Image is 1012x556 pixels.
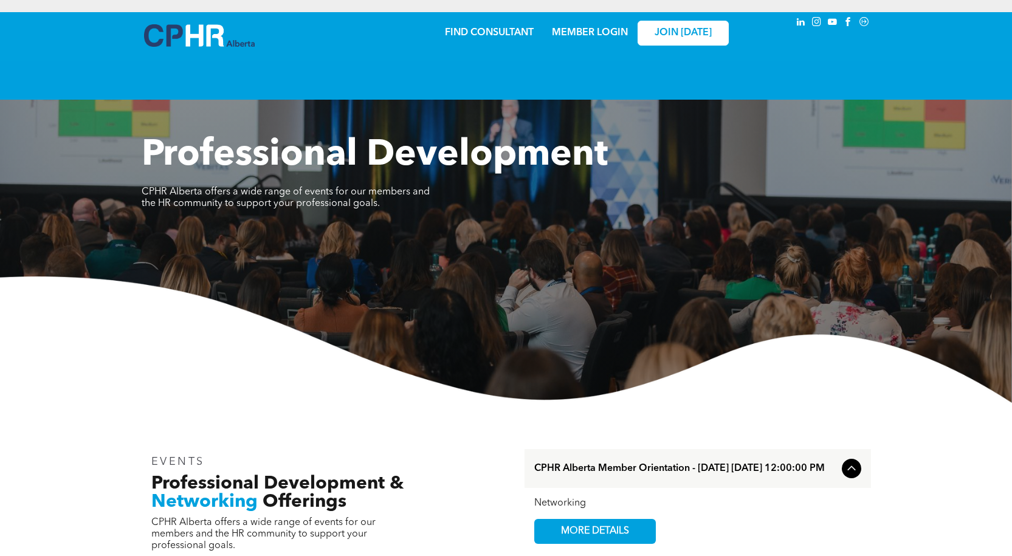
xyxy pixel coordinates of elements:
[144,24,255,47] img: A blue and white logo for cp alberta
[151,518,376,551] span: CPHR Alberta offers a wide range of events for our members and the HR community to support your p...
[445,28,534,38] a: FIND CONSULTANT
[151,456,205,467] span: EVENTS
[151,493,258,511] span: Networking
[810,15,824,32] a: instagram
[794,15,808,32] a: linkedin
[534,498,861,509] div: Networking
[534,463,837,475] span: CPHR Alberta Member Orientation - [DATE] [DATE] 12:00:00 PM
[142,137,608,174] span: Professional Development
[842,15,855,32] a: facebook
[151,475,404,493] span: Professional Development &
[552,28,628,38] a: MEMBER LOGIN
[858,15,871,32] a: Social network
[142,187,430,208] span: CPHR Alberta offers a wide range of events for our members and the HR community to support your p...
[547,520,643,543] span: MORE DETAILS
[263,493,346,511] span: Offerings
[534,519,656,544] a: MORE DETAILS
[655,27,712,39] span: JOIN [DATE]
[638,21,729,46] a: JOIN [DATE]
[826,15,839,32] a: youtube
